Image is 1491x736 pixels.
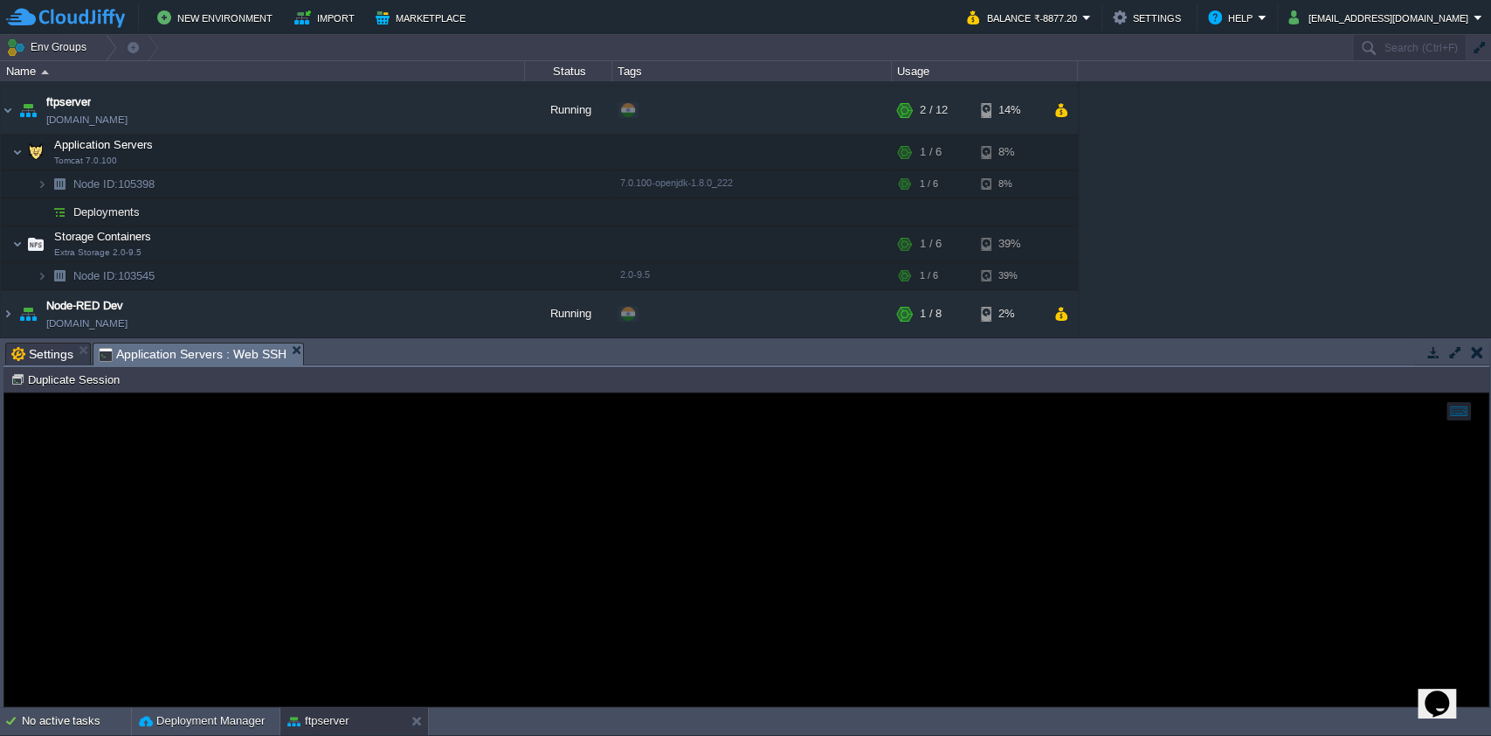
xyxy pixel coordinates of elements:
div: No active tasks [22,707,131,735]
div: 14% [981,89,1038,136]
a: Application ServersTomcat 7.0.100 [52,141,155,154]
button: Help [1208,7,1258,28]
div: 1 / 6 [920,173,938,200]
img: AMDAwAAAACH5BAEAAAAALAAAAAABAAEAAAICRAEAOw== [24,137,48,172]
img: AMDAwAAAACH5BAEAAAAALAAAAAABAAEAAAICRAEAOw== [1,89,15,136]
span: Tomcat 7.0.100 [54,158,117,169]
div: 8% [981,137,1038,172]
img: AMDAwAAAACH5BAEAAAAALAAAAAABAAEAAAICRAEAOw== [47,173,72,200]
div: 39% [981,229,1038,264]
div: Name [2,61,524,81]
a: Deployments [72,207,142,222]
button: ftpserver [287,712,349,730]
span: 2.0-9.5 [620,272,650,282]
img: AMDAwAAAACH5BAEAAAAALAAAAAABAAEAAAICRAEAOw== [47,201,72,228]
a: Storage ContainersExtra Storage 2.0-9.5 [52,233,154,246]
div: Usage [893,61,1077,81]
div: 2 / 12 [920,89,948,136]
span: 103545 [72,271,157,286]
div: Tags [613,61,891,81]
button: Duplicate Session [10,371,125,387]
img: AMDAwAAAACH5BAEAAAAALAAAAAABAAEAAAICRAEAOw== [47,265,72,292]
span: 7.0.100-openjdk-1.8.0_222 [620,180,733,191]
button: [EMAIL_ADDRESS][DOMAIN_NAME] [1288,7,1474,28]
img: AMDAwAAAACH5BAEAAAAALAAAAAABAAEAAAICRAEAOw== [24,229,48,264]
button: Import [294,7,360,28]
div: Status [526,61,611,81]
button: Marketplace [376,7,471,28]
img: AMDAwAAAACH5BAEAAAAALAAAAAABAAEAAAICRAEAOw== [37,173,47,200]
a: [DOMAIN_NAME] [46,114,128,131]
a: Node ID:103545 [72,271,157,286]
button: Balance ₹-8877.20 [967,7,1082,28]
a: Node-RED Dev [46,300,123,317]
img: AMDAwAAAACH5BAEAAAAALAAAAAABAAEAAAICRAEAOw== [16,89,40,136]
div: 39% [981,265,1038,292]
a: ftpserver [46,96,91,114]
img: AMDAwAAAACH5BAEAAAAALAAAAAABAAEAAAICRAEAOw== [41,70,49,74]
img: AMDAwAAAACH5BAEAAAAALAAAAAABAAEAAAICRAEAOw== [16,293,40,340]
a: Node ID:105398 [72,179,157,194]
span: Extra Storage 2.0-9.5 [54,250,142,260]
div: 1 / 6 [920,229,942,264]
img: AMDAwAAAACH5BAEAAAAALAAAAAABAAEAAAICRAEAOw== [12,137,23,172]
div: 2% [981,293,1038,340]
iframe: chat widget [1418,666,1474,719]
a: [DOMAIN_NAME] [46,317,128,335]
span: Node ID: [73,180,118,193]
div: Running [525,293,612,340]
img: AMDAwAAAACH5BAEAAAAALAAAAAABAAEAAAICRAEAOw== [37,265,47,292]
img: AMDAwAAAACH5BAEAAAAALAAAAAABAAEAAAICRAEAOw== [12,229,23,264]
span: Application Servers [52,140,155,155]
div: 1 / 6 [920,265,938,292]
span: Storage Containers [52,232,154,246]
img: CloudJiffy [6,7,125,29]
span: Settings [11,344,73,365]
button: Settings [1113,7,1186,28]
div: 8% [981,173,1038,200]
div: 1 / 6 [920,137,942,172]
span: 105398 [72,179,157,194]
span: Node ID: [73,272,118,285]
div: Running [525,89,612,136]
img: AMDAwAAAACH5BAEAAAAALAAAAAABAAEAAAICRAEAOw== [1,293,15,340]
img: AMDAwAAAACH5BAEAAAAALAAAAAABAAEAAAICRAEAOw== [37,201,47,228]
button: Env Groups [6,35,93,59]
div: 1 / 8 [920,293,942,340]
button: Deployment Manager [139,712,265,730]
span: Application Servers : Web SSH [99,344,286,365]
button: New Environment [157,7,278,28]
